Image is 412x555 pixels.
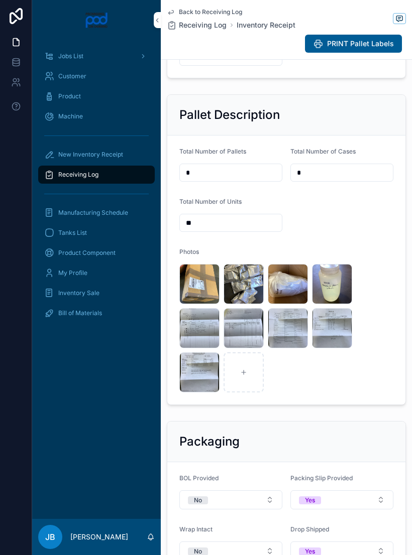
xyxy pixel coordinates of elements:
[58,309,102,317] span: Bill of Materials
[179,474,219,482] span: BOL Provided
[179,20,227,30] span: Receiving Log
[58,52,83,60] span: Jobs List
[38,244,155,262] a: Product Component
[167,20,227,30] a: Receiving Log
[45,531,55,543] span: JB
[38,87,155,105] a: Product
[237,20,295,30] a: Inventory Receipt
[179,490,282,509] button: Select Button
[58,151,123,159] span: New Inventory Receipt
[38,304,155,322] a: Bill of Materials
[58,112,83,120] span: Machine
[38,224,155,242] a: Tanks List
[290,525,329,533] span: Drop Shipped
[38,284,155,302] a: Inventory Sale
[305,496,315,504] div: Yes
[179,434,240,450] h2: Packaging
[290,474,353,482] span: Packing Slip Provided
[58,92,81,100] span: Product
[194,496,202,504] div: No
[32,40,161,335] div: scrollable content
[167,8,242,16] a: Back to Receiving Log
[85,12,109,28] img: App logo
[58,171,98,179] span: Receiving Log
[38,166,155,184] a: Receiving Log
[38,204,155,222] a: Manufacturing Schedule
[58,289,99,297] span: Inventory Sale
[58,229,87,237] span: Tanks List
[70,532,128,542] p: [PERSON_NAME]
[38,264,155,282] a: My Profile
[58,72,86,80] span: Customer
[38,146,155,164] a: New Inventory Receipt
[290,148,356,155] span: Total Number of Cases
[38,107,155,125] a: Machine
[38,47,155,65] a: Jobs List
[179,525,213,533] span: Wrap Intact
[58,269,87,277] span: My Profile
[179,198,242,205] span: Total Number of Units
[179,148,246,155] span: Total Number of Pallets
[179,248,199,255] span: Photos
[179,107,280,123] h2: Pallet Description
[38,67,155,85] a: Customer
[179,8,242,16] span: Back to Receiving Log
[58,209,128,217] span: Manufacturing Schedule
[327,39,394,49] span: PRINT Pallet Labels
[305,35,402,53] button: PRINT Pallet Labels
[58,249,116,257] span: Product Component
[290,490,393,509] button: Select Button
